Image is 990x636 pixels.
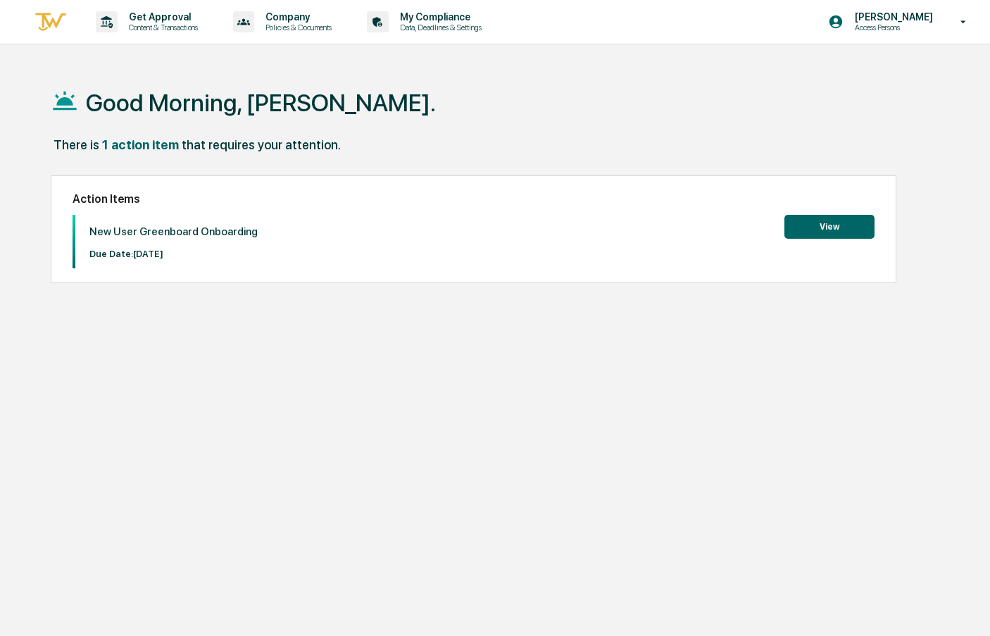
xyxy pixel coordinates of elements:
[86,89,436,117] h1: Good Morning, [PERSON_NAME].
[54,137,99,152] div: There is
[118,23,205,32] p: Content & Transactions
[254,23,339,32] p: Policies & Documents
[89,249,258,259] p: Due Date: [DATE]
[844,23,940,32] p: Access Persons
[389,11,489,23] p: My Compliance
[102,137,179,152] div: 1 action item
[182,137,341,152] div: that requires your attention.
[784,215,875,239] button: View
[89,225,258,238] p: New User Greenboard Onboarding
[784,219,875,232] a: View
[844,11,940,23] p: [PERSON_NAME]
[118,11,205,23] p: Get Approval
[34,11,68,34] img: logo
[73,192,875,206] h2: Action Items
[254,11,339,23] p: Company
[389,23,489,32] p: Data, Deadlines & Settings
